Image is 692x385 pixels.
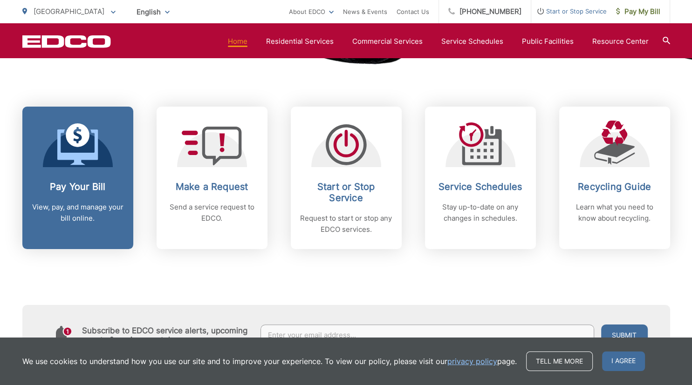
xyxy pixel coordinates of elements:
[526,351,593,371] a: Tell me more
[32,202,124,224] p: View, pay, and manage your bill online.
[166,202,258,224] p: Send a service request to EDCO.
[300,181,392,203] h2: Start or Stop Service
[559,107,670,249] a: Recycling Guide Learn what you need to know about recycling.
[157,107,267,249] a: Make a Request Send a service request to EDCO.
[260,324,594,346] input: Enter your email address...
[300,213,392,235] p: Request to start or stop any EDCO services.
[343,6,387,17] a: News & Events
[434,202,527,224] p: Stay up-to-date on any changes in schedules.
[228,36,247,47] a: Home
[266,36,334,47] a: Residential Services
[32,181,124,192] h2: Pay Your Bill
[569,202,661,224] p: Learn what you need to know about recycling.
[397,6,429,17] a: Contact Us
[352,36,423,47] a: Commercial Services
[569,181,661,192] h2: Recycling Guide
[441,36,503,47] a: Service Schedules
[447,356,497,367] a: privacy policy
[22,35,111,48] a: EDCD logo. Return to the homepage.
[602,351,645,371] span: I agree
[82,326,252,344] h4: Subscribe to EDCO service alerts, upcoming events & environmental news:
[289,6,334,17] a: About EDCO
[166,181,258,192] h2: Make a Request
[130,4,177,20] span: English
[34,7,104,16] span: [GEOGRAPHIC_DATA]
[22,356,517,367] p: We use cookies to understand how you use our site and to improve your experience. To view our pol...
[22,107,133,249] a: Pay Your Bill View, pay, and manage your bill online.
[434,181,527,192] h2: Service Schedules
[616,6,660,17] span: Pay My Bill
[601,324,648,346] button: Submit
[425,107,536,249] a: Service Schedules Stay up-to-date on any changes in schedules.
[522,36,574,47] a: Public Facilities
[592,36,649,47] a: Resource Center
